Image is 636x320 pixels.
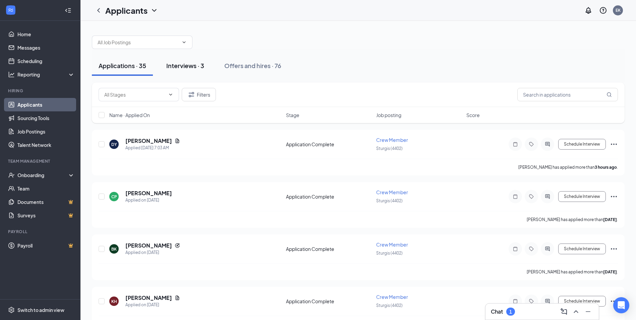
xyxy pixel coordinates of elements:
b: [DATE] [603,217,617,222]
button: Filter Filters [182,88,216,101]
svg: ChevronDown [168,92,173,97]
svg: ChevronLeft [95,6,103,14]
div: Switch to admin view [17,307,64,313]
div: Application Complete [286,298,372,305]
span: Crew Member [376,137,408,143]
svg: Tag [527,299,535,304]
svg: Settings [8,307,15,313]
button: ChevronUp [571,306,581,317]
svg: QuestionInfo [599,6,607,14]
svg: Tag [527,194,535,199]
h5: [PERSON_NAME] [125,242,172,249]
a: Messages [17,41,75,54]
div: Applied on [DATE] [125,302,180,308]
div: DY [111,142,117,147]
svg: UserCheck [8,172,15,178]
svg: ChevronUp [572,308,580,316]
span: Sturgis (4402) [376,251,403,256]
span: Score [466,112,480,118]
div: Application Complete [286,193,372,200]
input: All Stages [104,91,165,98]
button: Minimize [583,306,593,317]
svg: Minimize [584,308,592,316]
span: Crew Member [376,242,408,248]
a: Applicants [17,98,75,111]
svg: ActiveChat [543,299,552,304]
a: PayrollCrown [17,239,75,252]
p: [PERSON_NAME] has applied more than . [527,217,618,222]
svg: ActiveChat [543,246,552,252]
svg: Ellipses [610,193,618,201]
a: Sourcing Tools [17,111,75,125]
span: Sturgis (4402) [376,146,403,151]
div: Applied on [DATE] [125,249,180,256]
div: Applied [DATE] 7:03 AM [125,145,180,151]
svg: Analysis [8,71,15,78]
svg: Tag [527,246,535,252]
svg: ActiveChat [543,194,552,199]
b: [DATE] [603,269,617,274]
svg: Ellipses [610,297,618,305]
a: Talent Network [17,138,75,152]
div: BK [111,246,117,252]
div: Application Complete [286,246,372,252]
h5: [PERSON_NAME] [125,294,172,302]
svg: Reapply [175,243,180,248]
span: Crew Member [376,294,408,300]
svg: Ellipses [610,245,618,253]
div: Open Intercom Messenger [613,297,629,313]
svg: WorkstreamLogo [7,7,14,13]
svg: Notifications [584,6,592,14]
input: Search in applications [517,88,618,101]
svg: Ellipses [610,140,618,148]
p: [PERSON_NAME] has applied more than . [527,269,618,275]
span: Crew Member [376,189,408,195]
svg: Tag [527,142,535,147]
div: Interviews · 3 [166,61,204,70]
div: Offers and hires · 76 [224,61,281,70]
svg: Note [511,299,519,304]
div: Applied on [DATE] [125,197,172,204]
h1: Applicants [105,5,148,16]
h3: Chat [491,308,503,315]
div: Applications · 35 [99,61,146,70]
button: Schedule Interview [558,296,606,307]
span: Sturgis (4402) [376,303,403,308]
div: KH [111,299,117,304]
span: Stage [286,112,299,118]
button: ComposeMessage [559,306,569,317]
button: Schedule Interview [558,139,606,150]
div: EK [616,7,621,13]
a: DocumentsCrown [17,195,75,209]
span: Job posting [376,112,401,118]
button: Schedule Interview [558,191,606,202]
span: Name · Applied On [109,112,150,118]
svg: Collapse [65,7,71,14]
svg: ChevronDown [181,40,187,45]
svg: ComposeMessage [560,308,568,316]
div: Onboarding [17,172,69,178]
div: CP [111,194,117,200]
svg: Document [175,138,180,144]
div: Reporting [17,71,75,78]
div: 1 [509,309,512,315]
h5: [PERSON_NAME] [125,190,172,197]
svg: MagnifyingGlass [606,92,612,97]
h5: [PERSON_NAME] [125,137,172,145]
button: Schedule Interview [558,244,606,254]
input: All Job Postings [98,39,179,46]
span: Sturgis (4402) [376,198,403,203]
svg: Note [511,246,519,252]
div: Team Management [8,158,73,164]
p: [PERSON_NAME] has applied more than . [518,164,618,170]
a: Home [17,28,75,41]
div: Application Complete [286,141,372,148]
svg: ActiveChat [543,142,552,147]
b: 3 hours ago [595,165,617,170]
svg: Filter [187,91,195,99]
svg: ChevronDown [150,6,158,14]
div: Payroll [8,229,73,234]
svg: Note [511,142,519,147]
a: Job Postings [17,125,75,138]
